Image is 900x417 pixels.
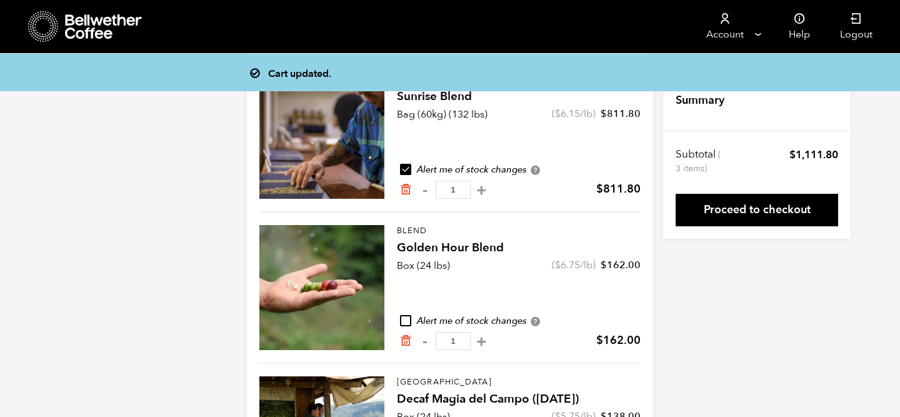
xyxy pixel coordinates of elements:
[789,148,838,162] bdi: 1,111.80
[397,163,641,177] div: Alert me of stock changes
[601,107,641,121] bdi: 811.80
[601,107,607,121] span: $
[676,93,724,109] h4: Summary
[596,181,603,197] span: $
[676,194,838,226] a: Proceed to checkout
[555,258,561,272] span: $
[474,335,489,348] button: +
[596,333,603,348] span: $
[552,107,596,121] span: ( /lb)
[256,64,662,81] div: Cart updated.
[596,333,641,348] bdi: 162.00
[417,335,432,348] button: -
[399,183,412,196] a: Remove from cart
[397,107,487,122] p: Bag (60kg) (132 lbs)
[555,107,580,121] bdi: 6.15
[601,258,607,272] span: $
[397,258,450,273] p: Box (24 lbs)
[399,334,412,348] a: Remove from cart
[555,258,580,272] bdi: 6.75
[436,332,471,350] input: Qty
[397,88,641,106] h4: Sunrise Blend
[397,376,641,389] p: [GEOGRAPHIC_DATA]
[601,258,641,272] bdi: 162.00
[417,184,432,196] button: -
[789,148,796,162] span: $
[397,225,641,238] p: Blend
[397,239,641,257] h4: Golden Hour Blend
[397,391,641,408] h4: Decaf Magia del Campo ([DATE])
[436,181,471,199] input: Qty
[552,258,596,272] span: ( /lb)
[555,107,561,121] span: $
[474,184,489,196] button: +
[676,148,722,175] th: Subtotal
[596,181,641,197] bdi: 811.80
[397,314,641,328] div: Alert me of stock changes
